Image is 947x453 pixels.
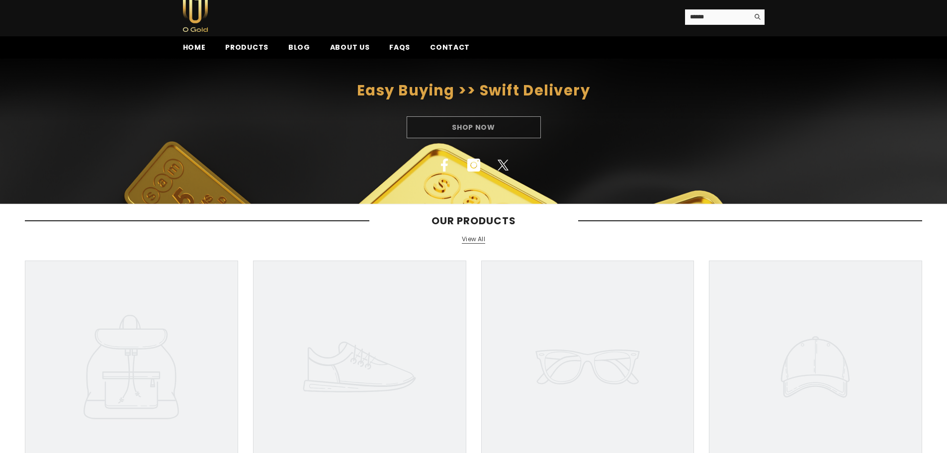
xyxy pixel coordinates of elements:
[749,9,765,24] button: Search
[369,215,578,227] span: Our Products
[215,42,278,59] a: Products
[278,42,320,59] a: Blog
[389,42,410,52] span: FAQs
[288,42,310,52] span: Blog
[225,42,268,52] span: Products
[379,42,420,59] a: FAQs
[183,42,206,52] span: Home
[430,42,470,52] span: Contact
[462,235,485,244] a: View All
[420,42,480,59] a: Contact
[173,42,216,59] a: Home
[330,42,370,52] span: About us
[685,9,765,25] summary: Search
[320,42,380,59] a: About us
